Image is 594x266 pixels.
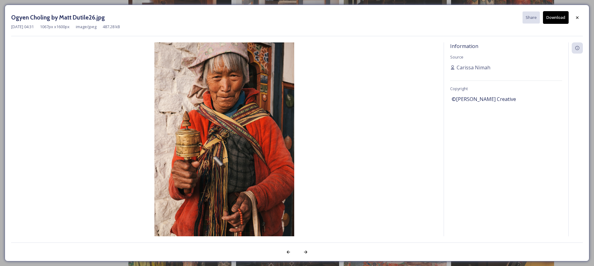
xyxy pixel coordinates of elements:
[457,64,490,71] span: Carissa Nimah
[76,24,97,30] span: image/jpeg
[452,95,516,103] span: ©[PERSON_NAME] Creative
[103,24,120,30] span: 487.28 kB
[450,86,468,91] span: Copyright
[11,42,437,253] img: Ogyen%20Choling%20by%20Matt%20Dutile26.jpg
[450,43,478,50] span: Information
[40,24,70,30] span: 1067 px x 1600 px
[543,11,569,24] button: Download
[450,54,463,60] span: Source
[11,13,105,22] h3: Ogyen Choling by Matt Dutile26.jpg
[11,24,34,30] span: [DATE] 04:31
[523,11,540,24] button: Share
